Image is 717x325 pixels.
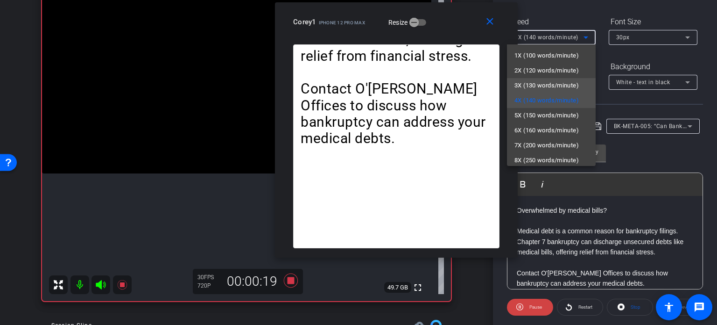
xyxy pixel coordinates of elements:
[514,140,579,151] span: 7X (200 words/minute)
[514,110,579,121] span: 5X (150 words/minute)
[514,155,579,166] span: 8X (250 words/minute)
[514,125,579,136] span: 6X (160 words/minute)
[514,95,579,106] span: 4X (140 words/minute)
[514,80,579,91] span: 3X (130 words/minute)
[514,65,579,76] span: 2X (120 words/minute)
[514,50,579,61] span: 1X (100 words/minute)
